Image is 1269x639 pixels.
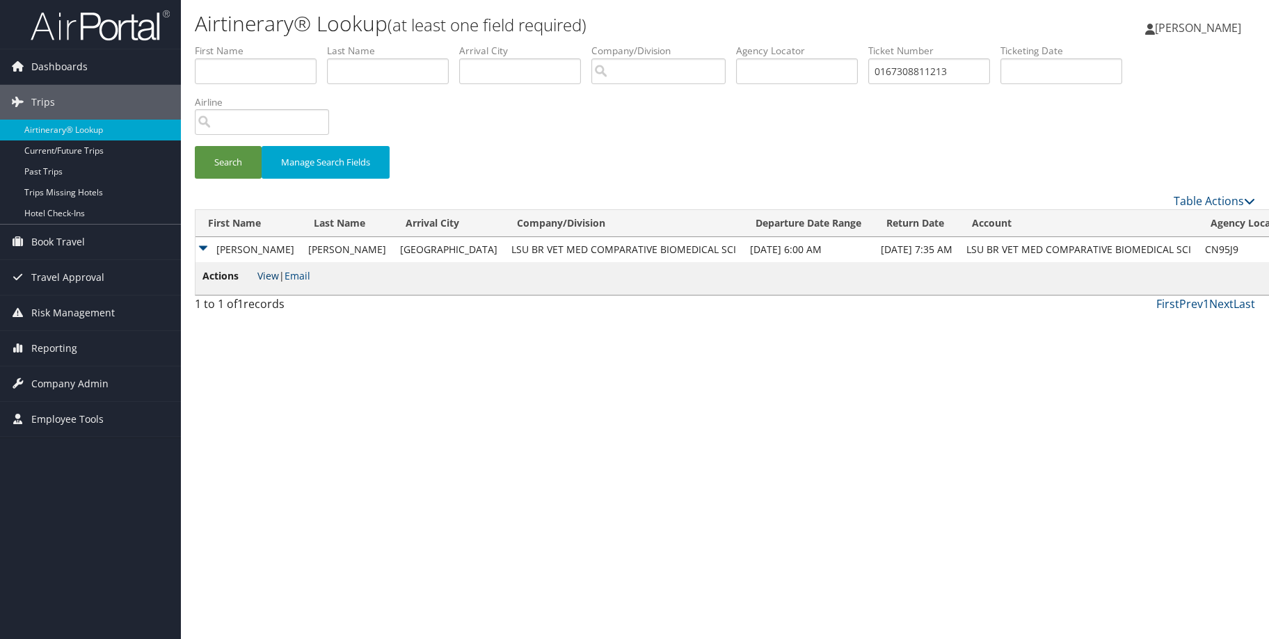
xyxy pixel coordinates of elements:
td: [PERSON_NAME] [301,237,393,262]
span: Travel Approval [31,260,104,295]
a: Table Actions [1174,193,1255,209]
td: [DATE] 7:35 AM [874,237,959,262]
span: | [257,269,310,282]
div: 1 to 1 of records [195,296,445,319]
a: Prev [1179,296,1203,312]
span: Actions [202,268,255,284]
button: Manage Search Fields [262,146,390,179]
td: [PERSON_NAME] [195,237,301,262]
span: Company Admin [31,366,109,401]
a: [PERSON_NAME] [1145,7,1255,49]
a: 1 [1203,296,1209,312]
span: Employee Tools [31,402,104,437]
label: Arrival City [459,44,591,58]
span: Dashboards [31,49,88,84]
span: Risk Management [31,296,115,330]
a: First [1156,296,1179,312]
th: Account: activate to sort column ascending [959,210,1198,237]
span: [PERSON_NAME] [1155,20,1241,35]
th: Departure Date Range: activate to sort column ascending [743,210,874,237]
th: Return Date: activate to sort column ascending [874,210,959,237]
a: View [257,269,279,282]
button: Search [195,146,262,179]
label: Airline [195,95,340,109]
td: [DATE] 6:00 AM [743,237,874,262]
td: [GEOGRAPHIC_DATA] [393,237,504,262]
th: Company/Division [504,210,743,237]
small: (at least one field required) [388,13,586,36]
label: Ticketing Date [1000,44,1133,58]
a: Last [1234,296,1255,312]
label: First Name [195,44,327,58]
td: LSU BR VET MED COMPARATIVE BIOMEDICAL SCI [504,237,743,262]
span: Reporting [31,331,77,366]
h1: Airtinerary® Lookup [195,9,902,38]
span: Trips [31,85,55,120]
label: Company/Division [591,44,736,58]
label: Agency Locator [736,44,868,58]
th: First Name: activate to sort column ascending [195,210,301,237]
th: Last Name: activate to sort column ascending [301,210,393,237]
label: Ticket Number [868,44,1000,58]
a: Email [285,269,310,282]
a: Next [1209,296,1234,312]
td: LSU BR VET MED COMPARATIVE BIOMEDICAL SCI [959,237,1198,262]
span: Book Travel [31,225,85,259]
span: 1 [237,296,244,312]
img: airportal-logo.png [31,9,170,42]
th: Arrival City: activate to sort column ascending [393,210,504,237]
label: Last Name [327,44,459,58]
